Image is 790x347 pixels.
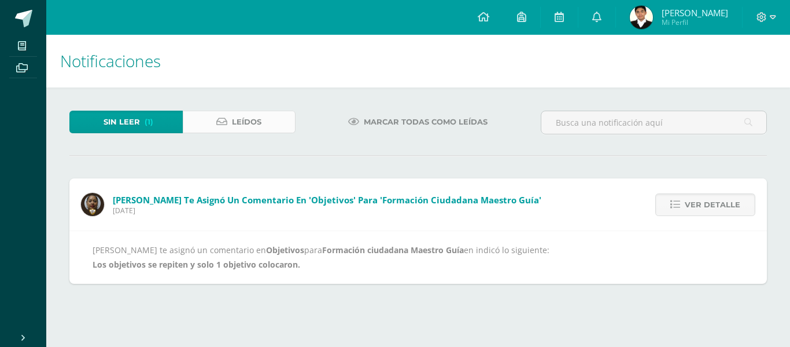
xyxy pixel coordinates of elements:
[232,111,261,133] span: Leídos
[113,206,541,215] span: [DATE]
[183,111,296,133] a: Leídos
[60,50,161,72] span: Notificaciones
[685,194,740,215] span: Ver detalle
[69,111,183,133] a: Sin leer(1)
[322,244,464,255] b: Formación ciudadana Maestro Guía
[81,193,104,216] img: 7d52c4293edfc43798a6408b36944102.png
[541,111,766,134] input: Busca una notificación aquí
[93,243,744,272] div: [PERSON_NAME] te asignó un comentario en para en indicó lo siguiente:
[662,17,728,27] span: Mi Perfil
[364,111,488,133] span: Marcar todas como leídas
[630,6,653,29] img: e90c2cd1af546e64ff64d7bafb71748d.png
[145,111,153,133] span: (1)
[662,7,728,19] span: [PERSON_NAME]
[93,259,300,270] b: Los objetivos se repiten y solo 1 objetivo colocaron.
[266,244,304,255] b: Objetivos
[113,194,541,206] span: [PERSON_NAME] te asignó un comentario en 'Objetivos' para 'Formación ciudadana Maestro Guía'
[334,111,502,133] a: Marcar todas como leídas
[104,111,140,133] span: Sin leer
